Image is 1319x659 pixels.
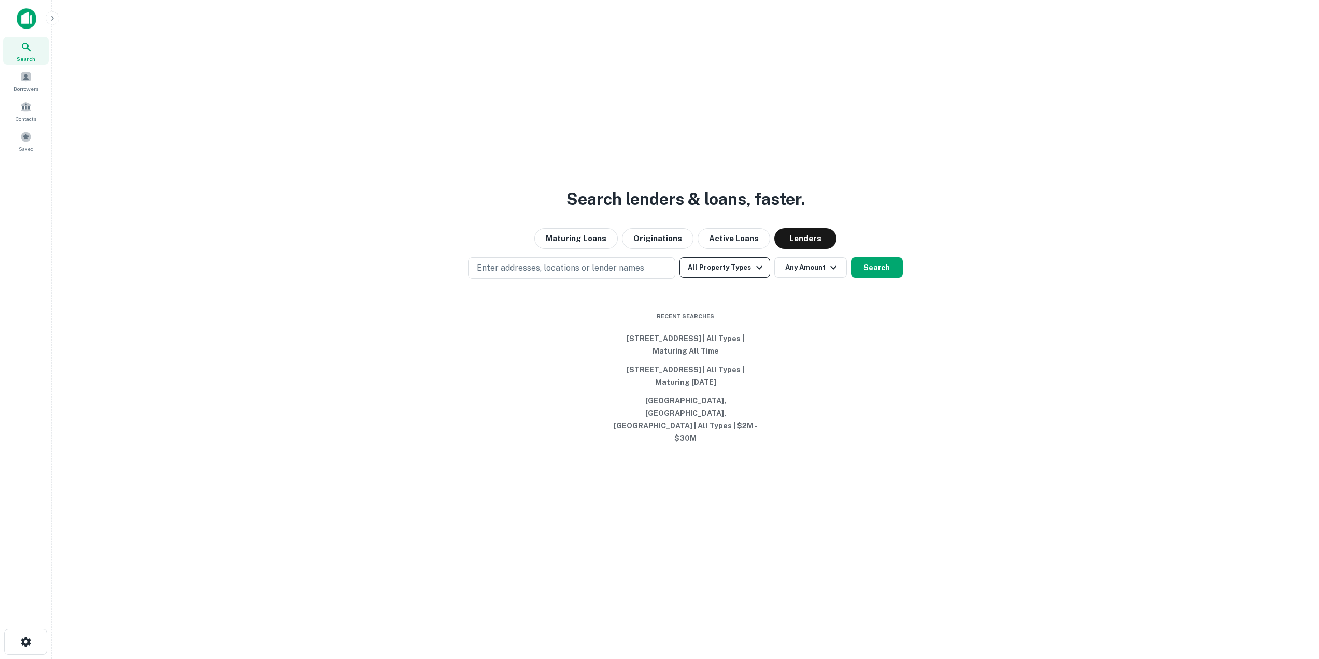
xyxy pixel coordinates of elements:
[698,228,770,249] button: Active Loans
[608,312,763,321] span: Recent Searches
[3,37,49,65] a: Search
[774,257,847,278] button: Any Amount
[774,228,836,249] button: Lenders
[679,257,770,278] button: All Property Types
[16,115,36,123] span: Contacts
[19,145,34,153] span: Saved
[17,54,35,63] span: Search
[3,127,49,155] a: Saved
[608,329,763,360] button: [STREET_ADDRESS] | All Types | Maturing All Time
[468,257,675,279] button: Enter addresses, locations or lender names
[17,8,36,29] img: capitalize-icon.png
[3,67,49,95] a: Borrowers
[477,262,644,274] p: Enter addresses, locations or lender names
[13,85,38,93] span: Borrowers
[3,97,49,125] a: Contacts
[851,257,903,278] button: Search
[1267,576,1319,626] iframe: Chat Widget
[622,228,693,249] button: Originations
[566,187,805,212] h3: Search lenders & loans, faster.
[608,391,763,447] button: [GEOGRAPHIC_DATA], [GEOGRAPHIC_DATA], [GEOGRAPHIC_DATA] | All Types | $2M - $30M
[534,228,618,249] button: Maturing Loans
[608,360,763,391] button: [STREET_ADDRESS] | All Types | Maturing [DATE]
